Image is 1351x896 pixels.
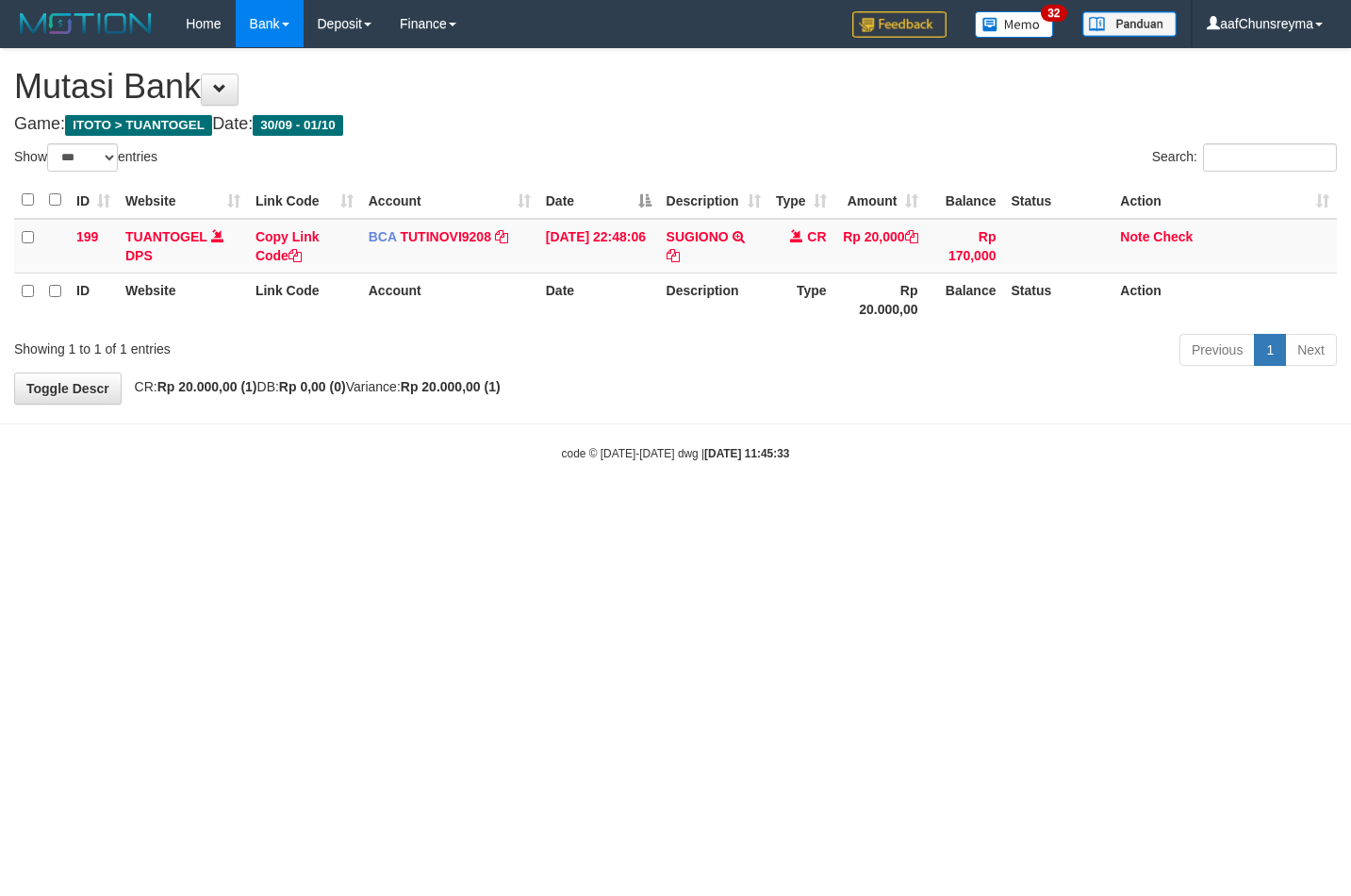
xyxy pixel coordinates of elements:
a: Copy SUGIONO to clipboard [667,248,680,263]
span: BCA [369,229,397,244]
th: Type: activate to sort column ascending [768,182,834,219]
th: Action [1112,273,1337,326]
a: Previous [1179,334,1255,366]
th: Status [1003,182,1112,219]
th: Action: activate to sort column ascending [1112,182,1337,219]
a: TUANTOGEL [125,229,207,244]
a: Copy TUTINOVI9208 to clipboard [495,229,508,244]
a: Check [1153,229,1193,244]
th: Account: activate to sort column ascending [361,182,538,219]
img: panduan.png [1082,11,1177,37]
th: Description: activate to sort column ascending [659,182,768,219]
a: Copy Rp 20,000 to clipboard [905,229,918,244]
a: SUGIONO [667,229,729,244]
input: Search: [1203,143,1337,172]
th: ID: activate to sort column ascending [69,182,118,219]
strong: Rp 0,00 (0) [279,379,346,394]
select: Showentries [47,143,118,172]
a: Note [1120,229,1149,244]
td: [DATE] 22:48:06 [538,219,659,274]
h4: Game: Date: [14,115,1337,134]
th: ID [69,273,118,326]
strong: [DATE] 11:45:33 [704,447,789,460]
th: Balance [926,182,1004,219]
span: 30/09 - 01/10 [253,115,343,136]
th: Link Code [248,273,361,326]
label: Search: [1152,143,1337,172]
th: Status [1003,273,1112,326]
div: Showing 1 to 1 of 1 entries [14,332,549,358]
strong: Rp 20.000,00 (1) [401,379,501,394]
th: Type [768,273,834,326]
th: Description [659,273,768,326]
img: Button%20Memo.svg [975,11,1054,38]
th: Date: activate to sort column descending [538,182,659,219]
a: TUTINOVI9208 [400,229,490,244]
h1: Mutasi Bank [14,68,1337,106]
span: 32 [1041,5,1066,22]
img: Feedback.jpg [852,11,947,38]
small: code © [DATE]-[DATE] dwg | [562,447,790,460]
a: Copy Link Code [255,229,320,263]
strong: Rp 20.000,00 (1) [157,379,257,394]
th: Link Code: activate to sort column ascending [248,182,361,219]
th: Date [538,273,659,326]
th: Website: activate to sort column ascending [118,182,248,219]
span: CR [807,229,826,244]
td: Rp 20,000 [834,219,926,274]
th: Balance [926,273,1004,326]
td: Rp 170,000 [926,219,1004,274]
th: Website [118,273,248,326]
a: Toggle Descr [14,373,122,405]
th: Account [361,273,538,326]
span: CR: DB: Variance: [125,379,501,394]
th: Amount: activate to sort column ascending [834,182,926,219]
img: MOTION_logo.png [14,9,157,38]
td: DPS [118,219,248,274]
span: ITOTO > TUANTOGEL [65,115,212,136]
a: Next [1285,334,1337,366]
th: Rp 20.000,00 [834,273,926,326]
a: 1 [1254,334,1286,366]
label: Show entries [14,143,157,172]
span: 199 [76,229,98,244]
